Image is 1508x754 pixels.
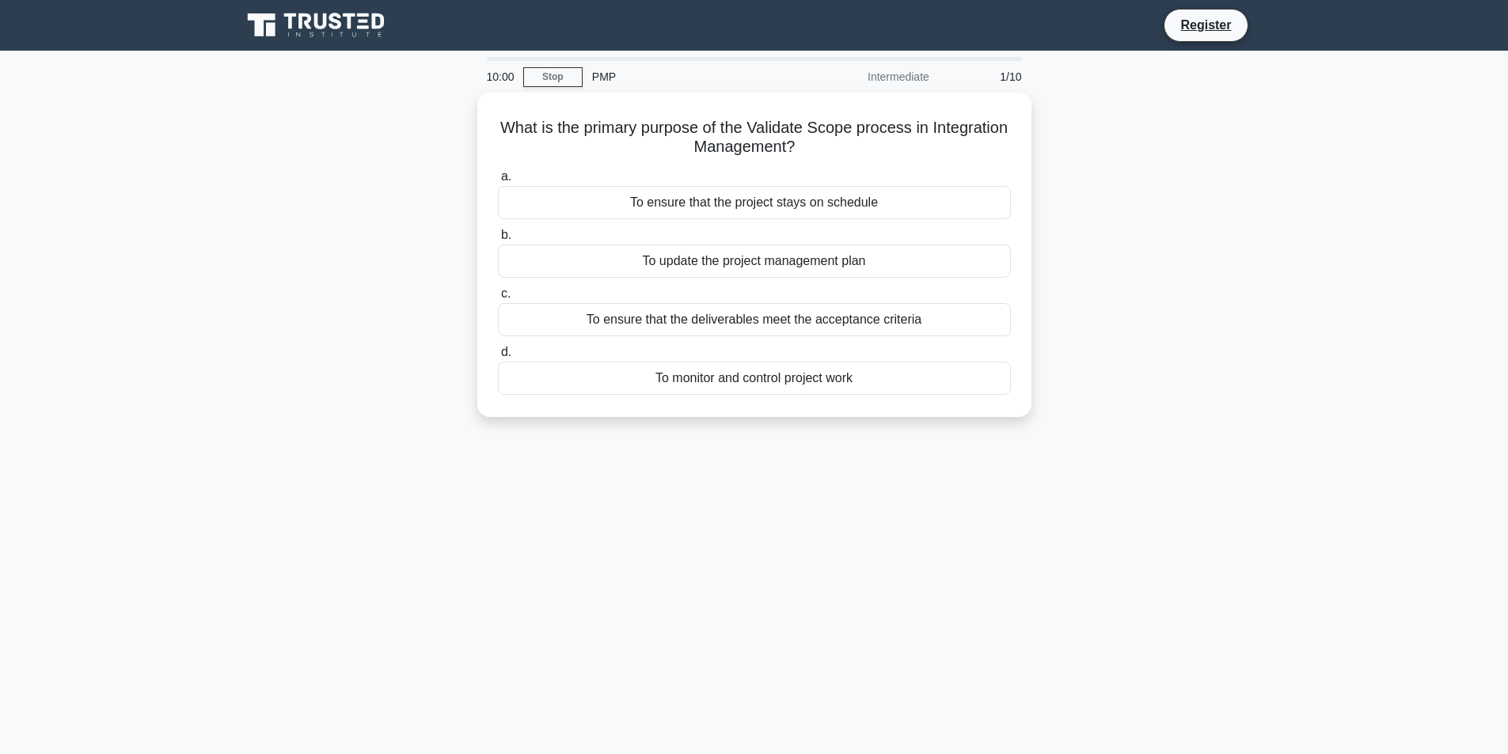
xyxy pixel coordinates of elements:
[1171,15,1240,35] a: Register
[939,61,1031,93] div: 1/10
[498,303,1011,336] div: To ensure that the deliverables meet the acceptance criteria
[501,169,511,183] span: a.
[501,345,511,358] span: d.
[501,228,511,241] span: b.
[583,61,800,93] div: PMP
[477,61,523,93] div: 10:00
[498,362,1011,395] div: To monitor and control project work
[523,67,583,87] a: Stop
[800,61,939,93] div: Intermediate
[498,186,1011,219] div: To ensure that the project stays on schedule
[496,118,1012,157] h5: What is the primary purpose of the Validate Scope process in Integration Management?
[501,286,511,300] span: c.
[498,244,1011,278] div: To update the project management plan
